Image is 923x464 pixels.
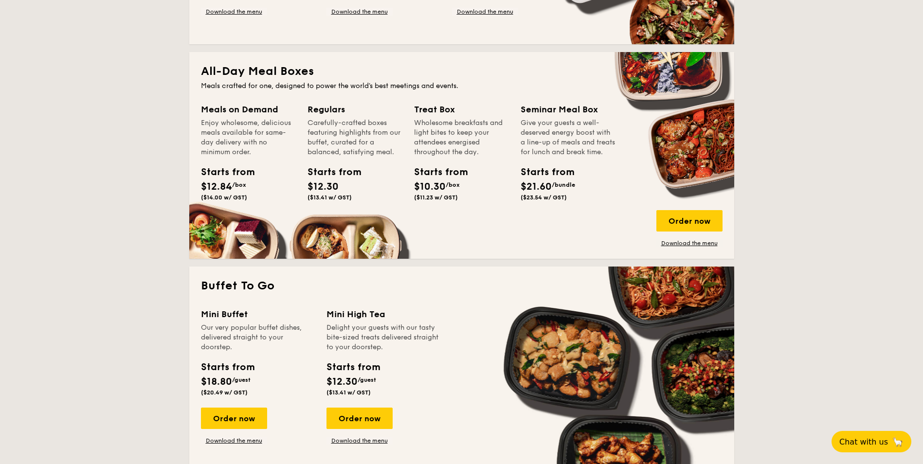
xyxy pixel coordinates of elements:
div: Seminar Meal Box [521,103,615,116]
span: $21.60 [521,181,552,193]
span: ($11.23 w/ GST) [414,194,458,201]
span: /box [232,181,246,188]
span: /guest [358,376,376,383]
span: /box [446,181,460,188]
div: Give your guests a well-deserved energy boost with a line-up of meals and treats for lunch and br... [521,118,615,157]
span: Chat with us [839,437,888,446]
span: $10.30 [414,181,446,193]
span: ($13.41 w/ GST) [326,389,371,396]
h2: All-Day Meal Boxes [201,64,723,79]
div: Order now [201,408,267,429]
div: Starts from [326,360,380,375]
div: Meals on Demand [201,103,296,116]
a: Download the menu [201,437,267,445]
span: ($13.41 w/ GST) [308,194,352,201]
span: /bundle [552,181,575,188]
h2: Buffet To Go [201,278,723,294]
a: Download the menu [201,8,267,16]
div: Carefully-crafted boxes featuring highlights from our buffet, curated for a balanced, satisfying ... [308,118,402,157]
div: Treat Box [414,103,509,116]
span: $12.30 [326,376,358,388]
div: Regulars [308,103,402,116]
div: Starts from [414,165,458,179]
div: Wholesome breakfasts and light bites to keep your attendees energised throughout the day. [414,118,509,157]
span: $12.84 [201,181,232,193]
div: Order now [326,408,393,429]
div: Starts from [201,165,245,179]
div: Order now [656,210,723,232]
a: Download the menu [326,437,393,445]
div: Mini High Tea [326,307,440,321]
span: ($14.00 w/ GST) [201,194,247,201]
a: Download the menu [326,8,393,16]
div: Starts from [308,165,351,179]
div: Starts from [201,360,254,375]
div: Meals crafted for one, designed to power the world's best meetings and events. [201,81,723,91]
div: Enjoy wholesome, delicious meals available for same-day delivery with no minimum order. [201,118,296,157]
a: Download the menu [656,239,723,247]
span: ($23.54 w/ GST) [521,194,567,201]
span: $12.30 [308,181,339,193]
div: Mini Buffet [201,307,315,321]
button: Chat with us🦙 [832,431,911,452]
div: Delight your guests with our tasty bite-sized treats delivered straight to your doorstep. [326,323,440,352]
span: /guest [232,376,251,383]
span: ($20.49 w/ GST) [201,389,248,396]
span: $18.80 [201,376,232,388]
div: Starts from [521,165,564,179]
div: Our very popular buffet dishes, delivered straight to your doorstep. [201,323,315,352]
span: 🦙 [892,436,904,447]
a: Download the menu [452,8,518,16]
